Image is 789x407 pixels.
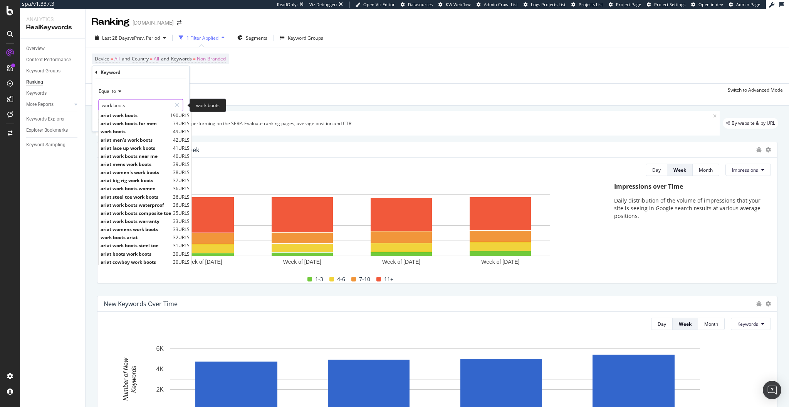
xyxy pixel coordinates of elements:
div: ReadOnly: [277,2,298,8]
text: Week of [DATE] [481,259,519,265]
div: work boots [190,99,226,112]
span: 31 URLS [173,243,190,249]
p: Daily distribution of the volume of impressions that your site is seeing in Google search results... [614,197,763,220]
span: 73 URLS [173,121,190,127]
a: Logs Projects List [524,2,566,8]
a: Admin Page [729,2,760,8]
span: Logs Projects List [531,2,566,7]
span: ariat work boots [101,112,168,119]
text: Week of [DATE] [382,259,420,265]
div: Keyword Sampling [26,141,65,149]
a: Content Performance [26,56,80,64]
text: Week of [DATE] [184,259,222,265]
span: 33 URLS [173,226,190,233]
span: ariat cowboy work boots [101,259,171,265]
a: Keyword Groups [26,67,80,75]
span: = [150,55,153,62]
div: Keyword [101,69,121,75]
a: Ranking [26,78,80,86]
span: Project Settings [654,2,685,7]
span: ariat work boots composite toe [101,210,171,216]
span: and [161,55,169,62]
a: Overview [26,45,80,53]
span: Keywords [171,55,192,62]
a: More Reports [26,100,72,109]
span: 35 URLS [173,210,190,216]
div: Day [652,167,661,173]
div: Analytics [26,15,79,23]
div: Keyword Groups [288,35,323,41]
span: 36 URLS [173,202,190,208]
span: 7-10 [359,275,370,284]
button: Day [646,164,667,176]
span: ariat mens work boots [101,161,171,167]
button: Last 28 DaysvsPrev. Period [92,32,169,44]
span: 37 URLS [173,178,190,184]
span: 41 URLS [173,145,190,151]
div: [DOMAIN_NAME] [133,19,174,27]
div: Explorer Bookmarks [26,126,68,134]
div: Week [673,167,686,173]
span: KW Webflow [446,2,471,7]
div: Understand how your site is performing on the SERP. Evaluate ranking pages, average position and ... [130,120,713,127]
span: Admin Crawl List [484,2,518,7]
svg: A chart. [104,191,600,268]
span: 36 URLS [173,194,190,200]
span: All [154,54,159,64]
div: Overview [26,45,45,53]
span: Country [132,55,149,62]
a: Keywords [26,89,80,97]
span: Equal to [99,88,116,95]
span: Projects List [579,2,603,7]
div: arrow-right-arrow-left [177,20,181,25]
span: work boots ariat [101,234,171,241]
div: Month [699,167,713,173]
button: Segments [234,32,270,44]
span: Open Viz Editor [363,2,395,7]
div: Content Performance [26,56,71,64]
button: Keyword Groups [277,32,326,44]
span: 40 URLS [173,153,190,159]
span: work boots [101,129,171,135]
div: New Keywords Over Time [104,300,178,308]
div: 1 Filter Applied [186,35,218,41]
button: Week [673,318,698,330]
a: Explorer Bookmarks [26,126,80,134]
span: 190 URLS [170,112,190,119]
div: Open Intercom Messenger [763,381,781,399]
span: ariat womens work boots [101,226,171,233]
div: Keywords Explorer [26,115,65,123]
a: Keywords Explorer [26,115,80,123]
span: ariat work boots women [101,186,171,192]
text: Number of New [123,357,129,401]
a: Datasources [401,2,433,8]
span: Segments [246,35,267,41]
span: Open in dev [698,2,723,7]
div: bug [756,147,762,152]
span: 49 URLS [173,129,190,135]
span: 30 URLS [173,251,190,257]
div: Week [679,321,692,327]
a: Project Page [609,2,641,8]
span: ariat work boots warranty [101,218,171,224]
span: 42 URLS [173,137,190,143]
span: All [114,54,120,64]
span: 33 URLS [173,218,190,224]
button: Keywords [731,318,771,330]
button: Cancel [95,118,119,126]
div: Keywords [26,89,47,97]
span: = [111,55,113,62]
span: 38 URLS [173,169,190,176]
span: 4-6 [337,275,345,284]
button: Day [651,318,673,330]
span: ariat lace up work boots [101,145,171,151]
span: 11+ [384,275,393,284]
span: ariat work boots waterproof [101,202,171,208]
span: ariat men's work boots [101,137,171,143]
text: 4K [156,366,164,373]
span: 39 URLS [173,161,190,167]
span: Last 28 Days [102,35,129,41]
text: Week of [DATE] [283,259,321,265]
a: Keyword Sampling [26,141,80,149]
